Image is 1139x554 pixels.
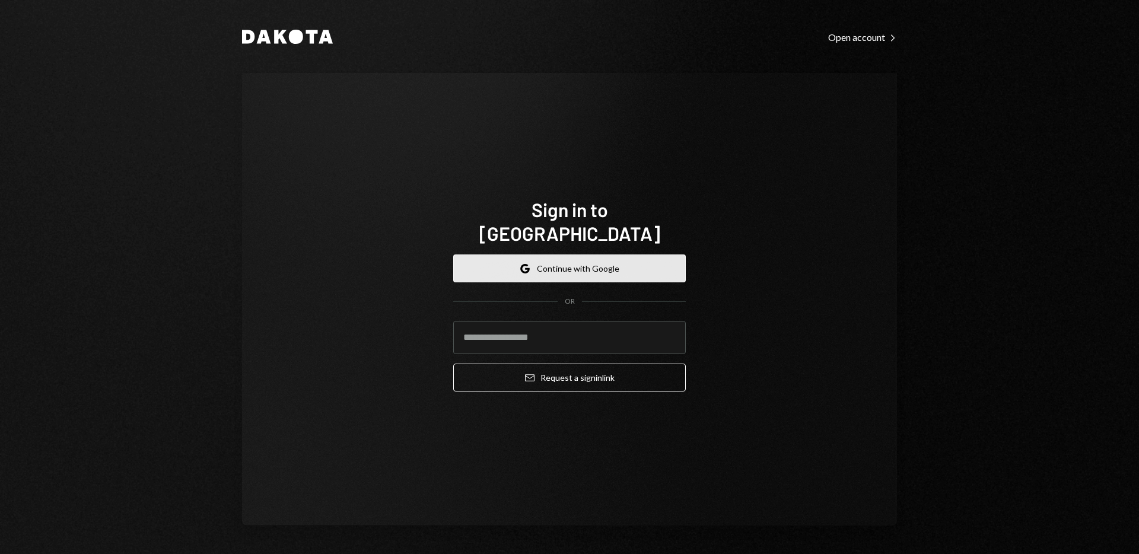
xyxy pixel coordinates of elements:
button: Continue with Google [453,254,686,282]
a: Open account [828,30,897,43]
button: Request a signinlink [453,364,686,391]
div: Open account [828,31,897,43]
div: OR [565,297,575,307]
h1: Sign in to [GEOGRAPHIC_DATA] [453,198,686,245]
